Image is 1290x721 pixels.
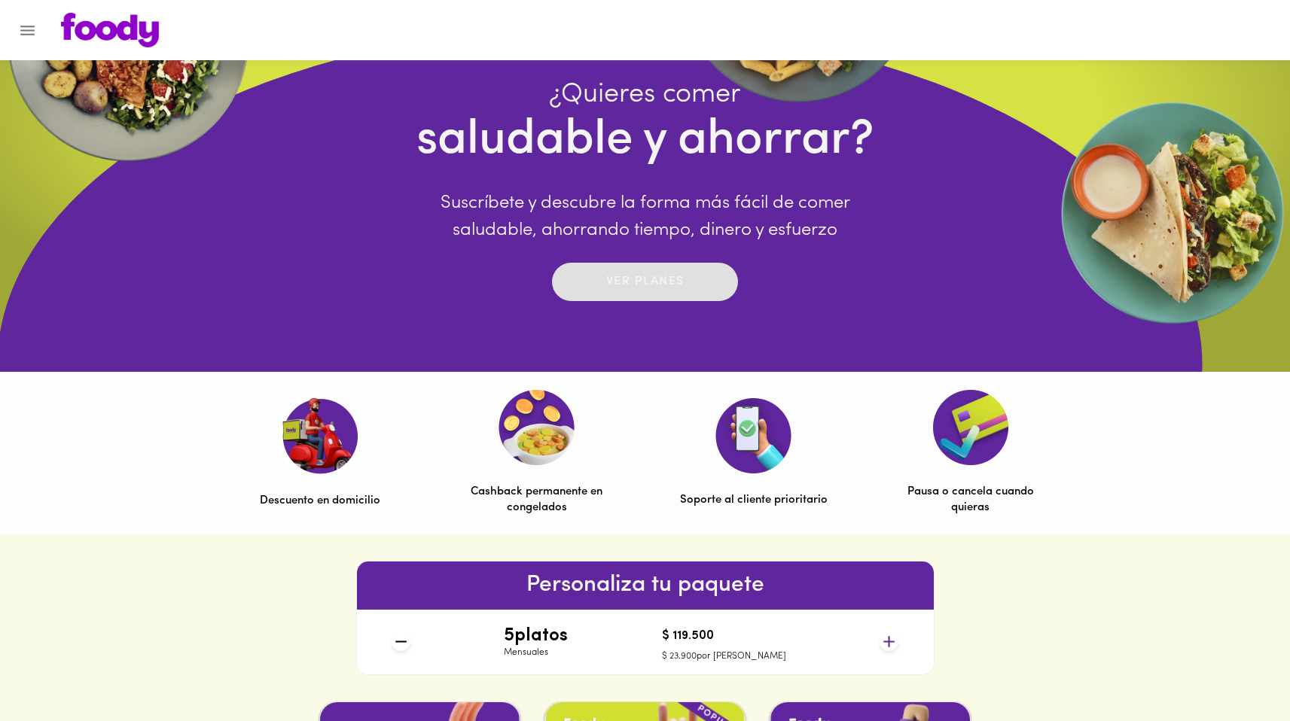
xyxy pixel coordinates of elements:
[606,273,685,291] p: Ver planes
[1055,96,1290,330] img: EllipseRigth.webp
[416,190,874,244] p: Suscríbete y descubre la forma más fácil de comer saludable, ahorrando tiempo, dinero y esfuerzo
[1203,634,1275,706] iframe: Messagebird Livechat Widget
[504,626,568,646] h4: 5 platos
[897,484,1045,516] p: Pausa o cancela cuando quieras
[282,397,358,474] img: Descuento en domicilio
[357,567,934,604] h6: Personaliza tu paquete
[416,78,874,111] h4: ¿Quieres comer
[680,492,828,508] p: Soporte al cliente prioritario
[9,12,46,49] button: Menu
[504,646,568,659] p: Mensuales
[662,650,786,663] p: $ 23.900 por [PERSON_NAME]
[260,493,380,509] p: Descuento en domicilio
[662,630,786,643] h4: $ 119.500
[61,13,159,47] img: logo.png
[715,398,791,473] img: Soporte al cliente prioritario
[933,390,1008,465] img: Pausa o cancela cuando quieras
[416,111,874,171] h4: saludable y ahorrar?
[552,263,738,301] button: Ver planes
[463,484,611,516] p: Cashback permanente en congelados
[499,390,575,465] img: Cashback permanente en congelados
